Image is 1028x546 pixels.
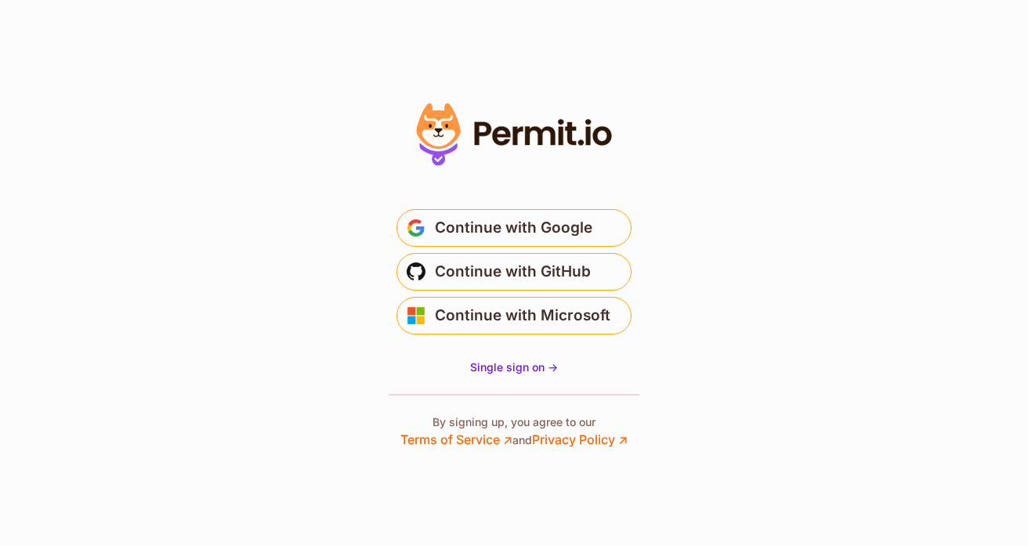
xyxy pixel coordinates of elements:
span: Continue with GitHub [435,259,591,284]
span: Continue with Google [435,215,592,240]
a: Single sign on -> [470,360,558,375]
button: Continue with GitHub [396,253,632,291]
button: Continue with Google [396,209,632,247]
span: Single sign on -> [470,360,558,374]
a: Privacy Policy ↗ [532,432,628,447]
button: Continue with Microsoft [396,297,632,334]
span: Continue with Microsoft [435,303,610,328]
p: By signing up, you agree to our and [400,414,628,449]
a: Terms of Service ↗ [400,432,512,447]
